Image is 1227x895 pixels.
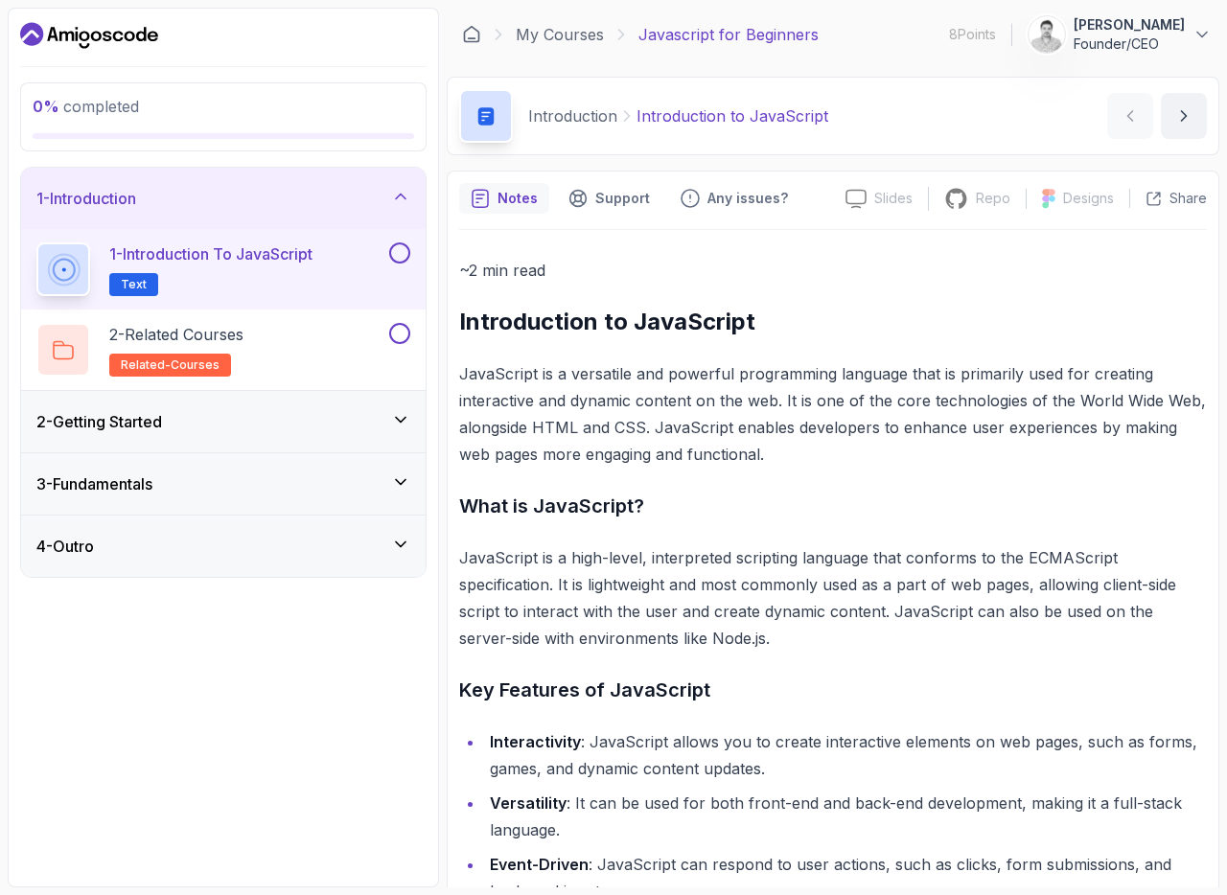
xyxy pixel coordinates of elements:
p: Slides [874,189,913,208]
p: Javascript for Beginners [638,23,819,46]
a: Dashboard [20,20,158,51]
p: 2 - Related Courses [109,323,243,346]
p: Designs [1063,189,1114,208]
p: Repo [976,189,1010,208]
button: Share [1129,189,1207,208]
span: completed [33,97,139,116]
button: 3-Fundamentals [21,453,426,515]
strong: Versatility [490,793,567,813]
button: 2-Getting Started [21,391,426,452]
p: JavaScript is a high-level, interpreted scripting language that conforms to the ECMAScript specif... [459,544,1207,652]
button: next content [1161,93,1207,139]
p: Any issues? [707,189,788,208]
p: JavaScript is a versatile and powerful programming language that is primarily used for creating i... [459,360,1207,468]
button: Support button [557,183,661,214]
button: previous content [1107,93,1153,139]
a: Dashboard [462,25,481,44]
p: ~2 min read [459,257,1207,284]
h3: Key Features of JavaScript [459,675,1207,705]
span: Text [121,277,147,292]
button: notes button [459,183,549,214]
p: Introduction to JavaScript [637,104,828,127]
strong: Interactivity [490,732,581,751]
li: : It can be used for both front-end and back-end development, making it a full-stack language. [484,790,1207,843]
h3: 4 - Outro [36,535,94,558]
button: 1-Introduction [21,168,426,229]
span: 0 % [33,97,59,116]
p: Founder/CEO [1074,34,1185,54]
button: 2-Related Coursesrelated-courses [36,323,410,377]
li: : JavaScript allows you to create interactive elements on web pages, such as forms, games, and dy... [484,728,1207,782]
p: Notes [498,189,538,208]
p: Introduction [528,104,617,127]
p: 8 Points [949,25,996,44]
h3: 1 - Introduction [36,187,136,210]
p: 1 - Introduction to JavaScript [109,242,313,265]
h3: What is JavaScript? [459,491,1207,521]
h2: Introduction to JavaScript [459,307,1207,337]
strong: Event-Driven [490,855,589,874]
button: 4-Outro [21,516,426,577]
img: user profile image [1029,16,1065,53]
p: Share [1169,189,1207,208]
h3: 2 - Getting Started [36,410,162,433]
button: 1-Introduction to JavaScriptText [36,242,410,296]
p: [PERSON_NAME] [1074,15,1185,34]
button: Feedback button [669,183,799,214]
p: Support [595,189,650,208]
h3: 3 - Fundamentals [36,472,152,495]
button: user profile image[PERSON_NAME]Founder/CEO [1028,15,1212,54]
a: My Courses [516,23,604,46]
span: related-courses [121,357,220,373]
